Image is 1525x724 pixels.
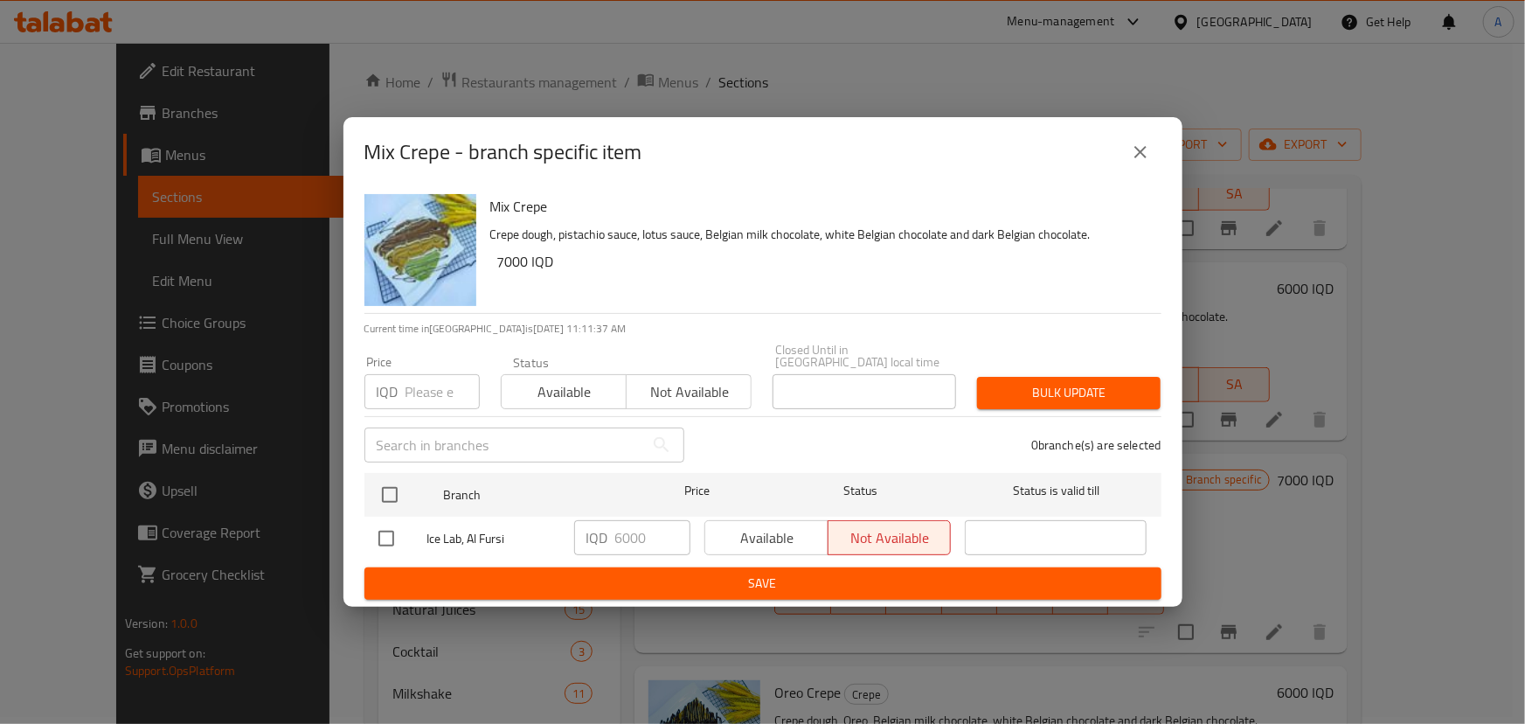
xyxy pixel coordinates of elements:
[364,194,476,306] img: Mix Crepe
[377,381,399,402] p: IQD
[634,379,745,405] span: Not available
[965,480,1147,502] span: Status is valid till
[615,520,690,555] input: Please enter price
[977,377,1161,409] button: Bulk update
[490,194,1147,219] h6: Mix Crepe
[490,224,1147,246] p: Crepe dough, pistachio sauce, lotus sauce, Belgian milk chocolate, white Belgian chocolate and da...
[501,374,627,409] button: Available
[364,428,644,463] input: Search in branches
[364,321,1161,337] p: Current time in [GEOGRAPHIC_DATA] is [DATE] 11:11:37 AM
[378,573,1147,595] span: Save
[406,374,480,409] input: Please enter price
[427,528,560,550] span: Ice Lab, Al Fursi
[769,480,951,502] span: Status
[1119,131,1161,173] button: close
[509,379,620,405] span: Available
[364,567,1161,600] button: Save
[991,382,1147,404] span: Bulk update
[497,249,1147,274] h6: 7000 IQD
[586,527,608,548] p: IQD
[364,138,642,166] h2: Mix Crepe - branch specific item
[639,480,755,502] span: Price
[443,484,625,506] span: Branch
[1031,436,1161,454] p: 0 branche(s) are selected
[626,374,752,409] button: Not available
